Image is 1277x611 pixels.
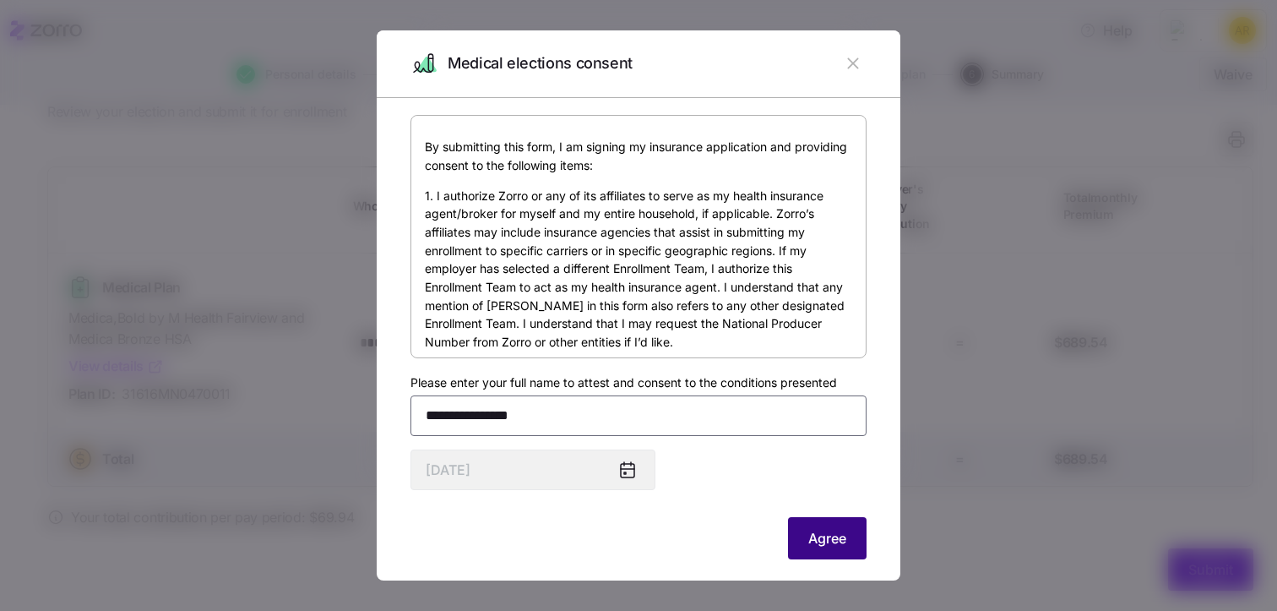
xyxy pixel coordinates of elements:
[788,517,867,559] button: Agree
[425,187,852,352] p: 1. I authorize Zorro or any of its affiliates to serve as my health insurance agent/broker for my...
[410,450,655,490] input: MM/DD/YYYY
[410,374,837,392] label: Please enter your full name to attest and consent to the conditions presented
[808,528,846,548] span: Agree
[448,52,633,76] span: Medical elections consent
[425,138,852,174] p: By submitting this form, I am signing my insurance application and providing consent to the follo...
